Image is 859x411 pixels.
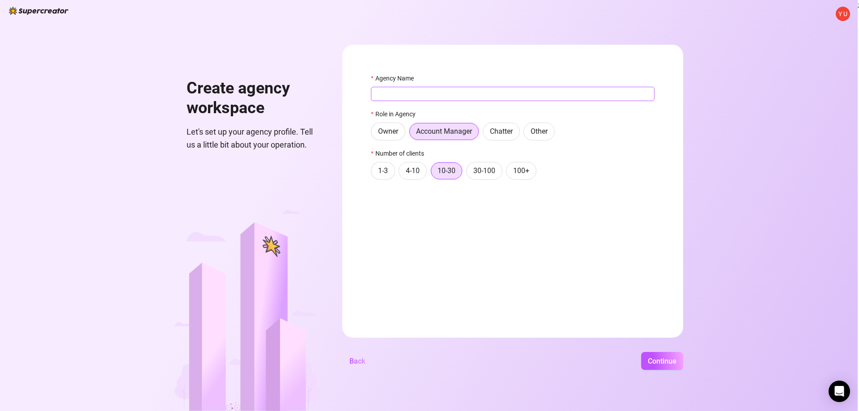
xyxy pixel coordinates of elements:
[416,127,472,136] span: Account Manager
[473,166,495,175] span: 30-100
[187,126,321,151] span: Let's set up your agency profile. Tell us a little bit about your operation.
[838,9,847,19] span: Y U
[438,166,455,175] span: 10-30
[378,166,388,175] span: 1-3
[371,73,419,83] label: Agency Name
[342,352,372,370] button: Back
[490,127,513,136] span: Chatter
[531,127,548,136] span: Other
[378,127,398,136] span: Owner
[829,381,850,402] div: Open Intercom Messenger
[513,166,529,175] span: 100+
[371,109,421,119] label: Role in Agency
[187,79,321,118] h1: Create agency workspace
[371,87,655,101] input: Agency Name
[371,148,429,158] label: Number of clients
[406,166,420,175] span: 4-10
[648,357,676,365] span: Continue
[9,7,68,15] img: logo
[349,357,365,365] span: Back
[641,352,683,370] button: Continue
